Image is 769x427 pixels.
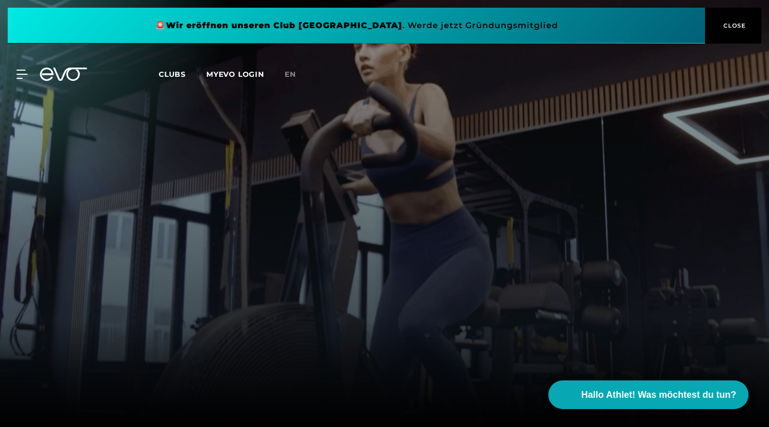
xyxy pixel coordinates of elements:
button: Hallo Athlet! Was möchtest du tun? [548,380,749,409]
span: Clubs [159,70,186,79]
a: en [285,69,308,80]
button: CLOSE [705,8,761,44]
span: Hallo Athlet! Was möchtest du tun? [581,388,736,402]
a: MYEVO LOGIN [206,70,264,79]
a: Clubs [159,69,206,79]
span: CLOSE [721,21,746,30]
span: en [285,70,296,79]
